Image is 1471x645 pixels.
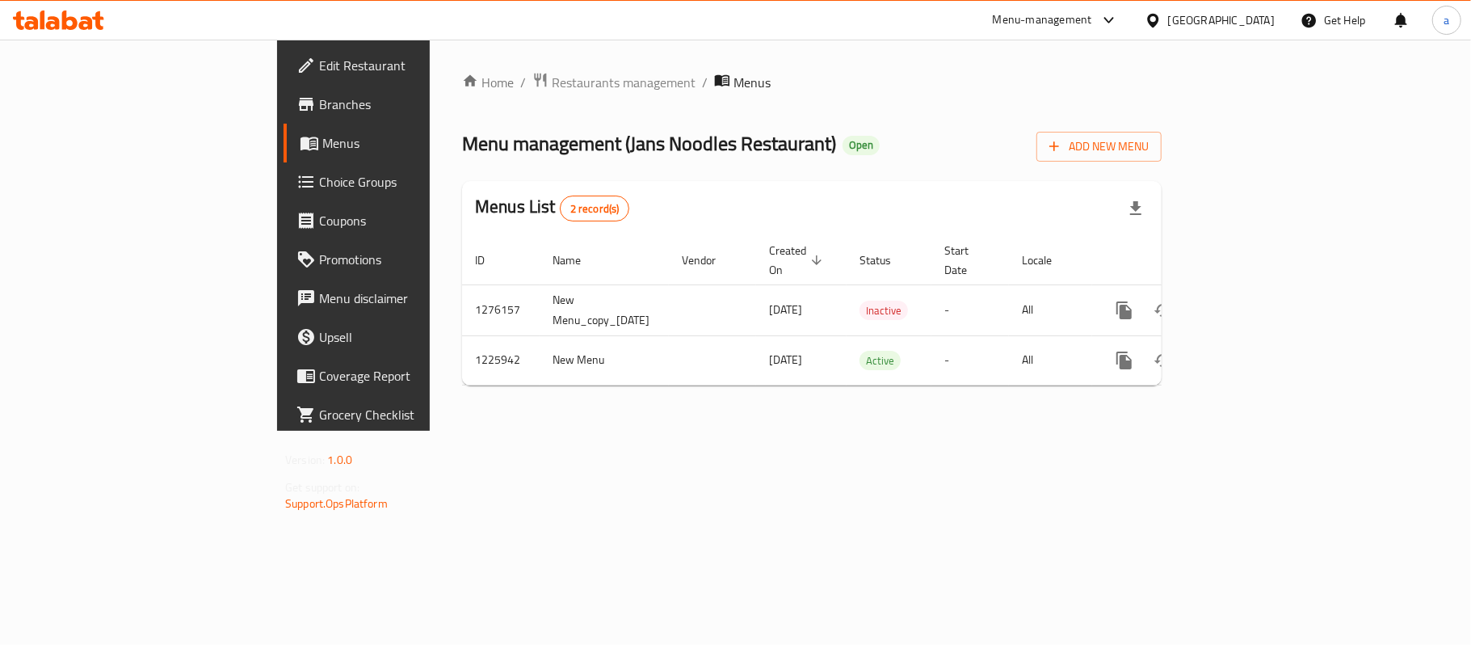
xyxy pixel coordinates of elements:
[931,285,1009,335] td: -
[769,349,802,370] span: [DATE]
[462,236,1273,386] table: enhanced table
[462,72,1162,93] nav: breadcrumb
[1105,341,1144,380] button: more
[319,327,510,347] span: Upsell
[319,366,510,386] span: Coverage Report
[285,493,388,514] a: Support.OpsPlatform
[1168,11,1275,29] div: [GEOGRAPHIC_DATA]
[931,335,1009,385] td: -
[769,241,827,280] span: Created On
[1144,291,1183,330] button: Change Status
[532,72,696,93] a: Restaurants management
[944,241,990,280] span: Start Date
[859,301,908,320] span: Inactive
[284,124,523,162] a: Menus
[859,251,912,270] span: Status
[733,73,771,92] span: Menus
[284,356,523,395] a: Coverage Report
[540,285,669,335] td: New Menu_copy_[DATE]
[284,201,523,240] a: Coupons
[284,279,523,318] a: Menu disclaimer
[993,11,1092,30] div: Menu-management
[322,133,510,153] span: Menus
[284,240,523,279] a: Promotions
[1009,285,1092,335] td: All
[284,85,523,124] a: Branches
[284,46,523,85] a: Edit Restaurant
[540,335,669,385] td: New Menu
[327,449,352,470] span: 1.0.0
[319,172,510,192] span: Choice Groups
[1009,335,1092,385] td: All
[284,395,523,434] a: Grocery Checklist
[319,289,510,308] span: Menu disclaimer
[285,477,359,498] span: Get support on:
[1036,132,1162,162] button: Add New Menu
[553,251,602,270] span: Name
[319,405,510,424] span: Grocery Checklist
[284,162,523,201] a: Choice Groups
[319,56,510,75] span: Edit Restaurant
[682,251,737,270] span: Vendor
[1105,291,1144,330] button: more
[702,73,708,92] li: /
[561,201,629,217] span: 2 record(s)
[462,125,836,162] span: Menu management ( Jans Noodles Restaurant )
[1049,137,1149,157] span: Add New Menu
[1116,189,1155,228] div: Export file
[1092,236,1273,285] th: Actions
[475,251,506,270] span: ID
[769,299,802,320] span: [DATE]
[552,73,696,92] span: Restaurants management
[319,250,510,269] span: Promotions
[319,95,510,114] span: Branches
[859,352,901,370] span: Active
[319,211,510,230] span: Coupons
[843,138,880,152] span: Open
[1022,251,1073,270] span: Locale
[520,73,526,92] li: /
[1144,341,1183,380] button: Change Status
[285,449,325,470] span: Version:
[560,196,630,221] div: Total records count
[843,136,880,155] div: Open
[284,318,523,356] a: Upsell
[475,195,629,221] h2: Menus List
[1444,11,1449,29] span: a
